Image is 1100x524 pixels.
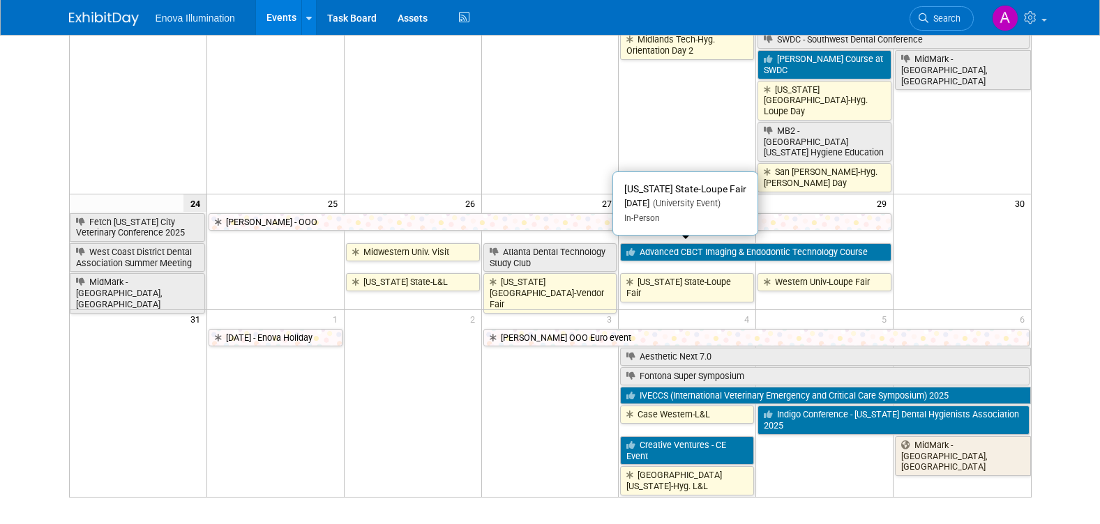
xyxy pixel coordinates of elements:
span: In-Person [624,213,660,223]
span: Search [928,13,960,24]
a: Case Western-L&L [620,406,754,424]
span: 4 [743,310,755,327]
img: Andrea Miller [992,5,1018,31]
a: IVECCS (International Veterinary Emergency and Critical Care Symposium) 2025 [620,387,1030,405]
a: [US_STATE][GEOGRAPHIC_DATA]-Vendor Fair [483,273,617,313]
a: MidMark - [GEOGRAPHIC_DATA], [GEOGRAPHIC_DATA] [895,436,1030,476]
a: [US_STATE] State-L&L [346,273,480,291]
a: MB2 - [GEOGRAPHIC_DATA][US_STATE] Hygiene Education [758,122,891,162]
span: 25 [326,194,344,212]
span: 1 [331,310,344,327]
a: [DATE] - Enova Holiday [209,329,342,347]
span: 24 [183,194,206,212]
span: 6 [1018,310,1031,327]
a: Fontona Super Symposium [620,367,1029,385]
span: (University Event) [649,198,721,208]
a: Midwestern Univ. Visit [346,243,480,261]
span: 3 [605,310,618,327]
a: MidMark - [GEOGRAPHIC_DATA], [GEOGRAPHIC_DATA] [70,273,205,313]
a: Creative Ventures - CE Event [620,436,754,465]
a: Midlands Tech-Hyg. Orientation Day 2 [620,31,754,59]
a: Advanced CBCT Imaging & Endodontic Technology Course [620,243,891,261]
a: SWDC - Southwest Dental Conference [758,31,1029,49]
a: Western Univ-Loupe Fair [758,273,891,291]
a: San [PERSON_NAME]-Hyg. [PERSON_NAME] Day [758,163,891,192]
span: 27 [601,194,618,212]
a: [PERSON_NAME] Course at SWDC [758,50,891,79]
a: [PERSON_NAME] OOO Euro event [483,329,1030,347]
span: Enova Illumination [156,13,235,24]
a: Search [910,6,974,31]
span: 5 [880,310,893,327]
a: West Coast District Dental Association Summer Meeting [70,243,205,272]
span: 31 [189,310,206,327]
span: 30 [1014,194,1031,212]
a: [GEOGRAPHIC_DATA][US_STATE]-Hyg. L&L [620,466,754,495]
a: Atlanta Dental Technology Study Club [483,243,617,272]
a: [US_STATE] State-Loupe Fair [620,273,754,302]
a: MidMark - [GEOGRAPHIC_DATA], [GEOGRAPHIC_DATA] [895,50,1030,90]
a: Aesthetic Next 7.0 [620,348,1030,366]
span: 29 [875,194,893,212]
span: 26 [464,194,481,212]
span: 2 [469,310,481,327]
div: [DATE] [624,198,746,210]
a: [PERSON_NAME] - OOO [209,213,891,231]
span: [US_STATE] State-Loupe Fair [624,183,746,194]
img: ExhibitDay [69,12,139,26]
a: Indigo Conference - [US_STATE] Dental Hygienists Association 2025 [758,406,1029,434]
a: [US_STATE][GEOGRAPHIC_DATA]-Hyg. Loupe Day [758,81,891,121]
a: Fetch [US_STATE] City Veterinary Conference 2025 [70,213,205,242]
